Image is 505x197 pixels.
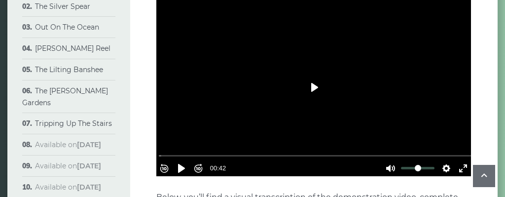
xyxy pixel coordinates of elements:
strong: [DATE] [77,183,101,192]
span: Available on [35,161,101,170]
a: Out On The Ocean [35,23,99,32]
a: The Silver Spear [35,2,90,11]
a: Tripping Up The Stairs [35,119,112,128]
a: [PERSON_NAME] Reel [35,44,110,53]
a: The Lilting Banshee [35,65,103,74]
span: Available on [35,183,101,192]
strong: [DATE] [77,161,101,170]
strong: [DATE] [77,140,101,149]
a: The [PERSON_NAME] Gardens [22,86,108,107]
span: Available on [35,140,101,149]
